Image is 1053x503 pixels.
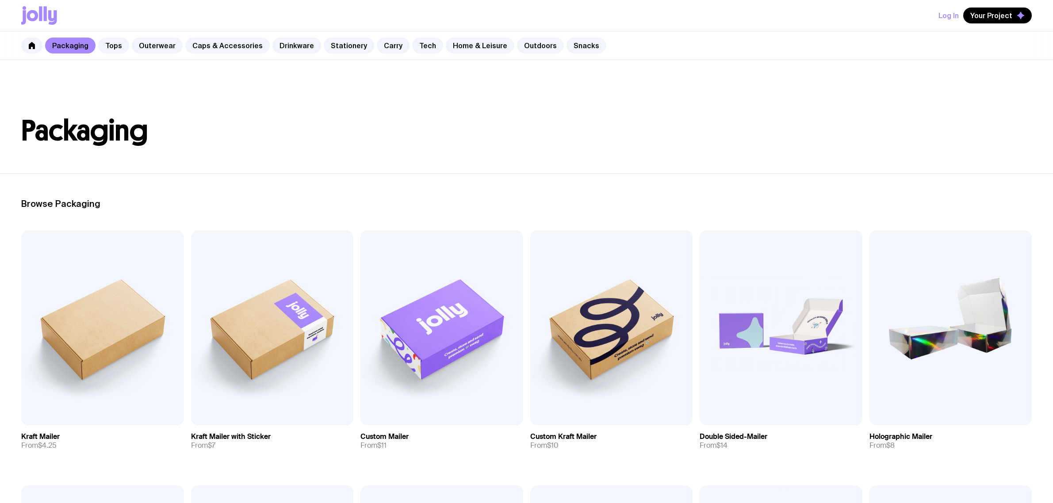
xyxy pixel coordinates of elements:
a: Tech [412,38,443,53]
h1: Packaging [21,117,1032,145]
a: Double Sided-MailerFrom$14 [700,425,862,457]
span: $14 [716,441,728,450]
a: View [484,408,514,423]
a: Packaging [45,38,96,53]
span: From [530,441,559,450]
span: Add to wishlist [222,411,272,420]
a: Outerwear [132,38,183,53]
a: View [823,408,854,423]
button: Add to wishlist [708,408,788,423]
a: Custom Kraft MailerFrom$10 [530,425,693,457]
a: View [314,408,345,423]
button: Add to wishlist [30,408,110,423]
span: $4.25 [38,441,57,450]
h3: Kraft Mailer with Sticker [191,432,271,441]
a: Kraft Mailer with StickerFrom$7 [191,425,354,457]
button: Your Project [963,8,1032,23]
span: From [191,441,215,450]
a: Holographic MailerFrom$8 [869,425,1032,457]
span: Add to wishlist [731,411,781,420]
a: Drinkware [272,38,321,53]
button: Add to wishlist [539,408,619,423]
span: Add to wishlist [52,411,103,420]
button: Add to wishlist [878,408,958,423]
button: Log In [938,8,959,23]
h2: Browse Packaging [21,198,1032,209]
a: Tops [98,38,129,53]
span: Add to wishlist [561,411,612,420]
button: Add to wishlist [200,408,280,423]
a: Custom MailerFrom$11 [360,425,523,457]
a: Kraft MailerFrom$4.25 [21,425,184,457]
span: $7 [208,441,215,450]
span: From [360,441,387,450]
a: View [145,408,175,423]
h3: Double Sided-Mailer [700,432,767,441]
a: View [993,408,1023,423]
button: Add to wishlist [369,408,449,423]
span: From [21,441,57,450]
a: Outdoors [517,38,564,53]
a: View [654,408,684,423]
span: From [700,441,728,450]
a: Stationery [324,38,374,53]
span: From [869,441,895,450]
span: $11 [377,441,387,450]
a: Carry [377,38,410,53]
h3: Custom Kraft Mailer [530,432,597,441]
span: $10 [547,441,559,450]
h3: Custom Mailer [360,432,409,441]
span: Add to wishlist [900,411,951,420]
a: Home & Leisure [446,38,514,53]
a: Snacks [567,38,606,53]
span: $8 [886,441,895,450]
span: Your Project [970,11,1012,20]
a: Caps & Accessories [185,38,270,53]
span: Add to wishlist [391,411,442,420]
h3: Holographic Mailer [869,432,932,441]
h3: Kraft Mailer [21,432,60,441]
